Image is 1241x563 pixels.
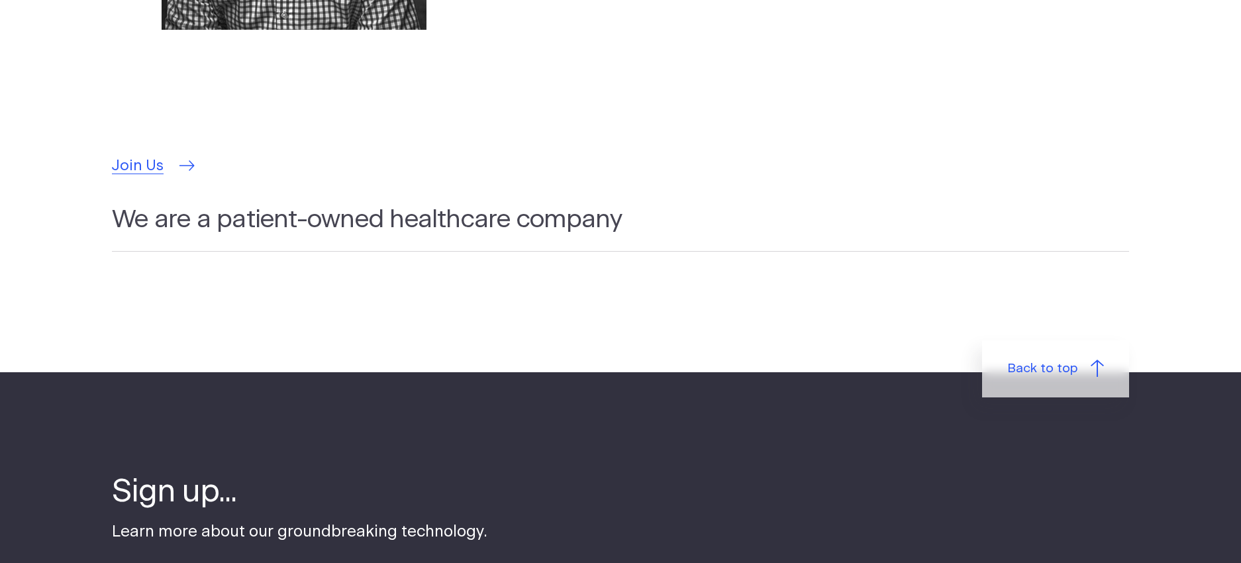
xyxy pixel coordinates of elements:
[112,155,191,178] a: Join Us
[1007,360,1077,379] span: Back to top
[982,340,1129,397] a: Back to top
[112,203,1129,252] h2: We are a patient-owned healthcare company
[112,472,487,514] h4: Sign up...
[112,155,164,178] span: Join Us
